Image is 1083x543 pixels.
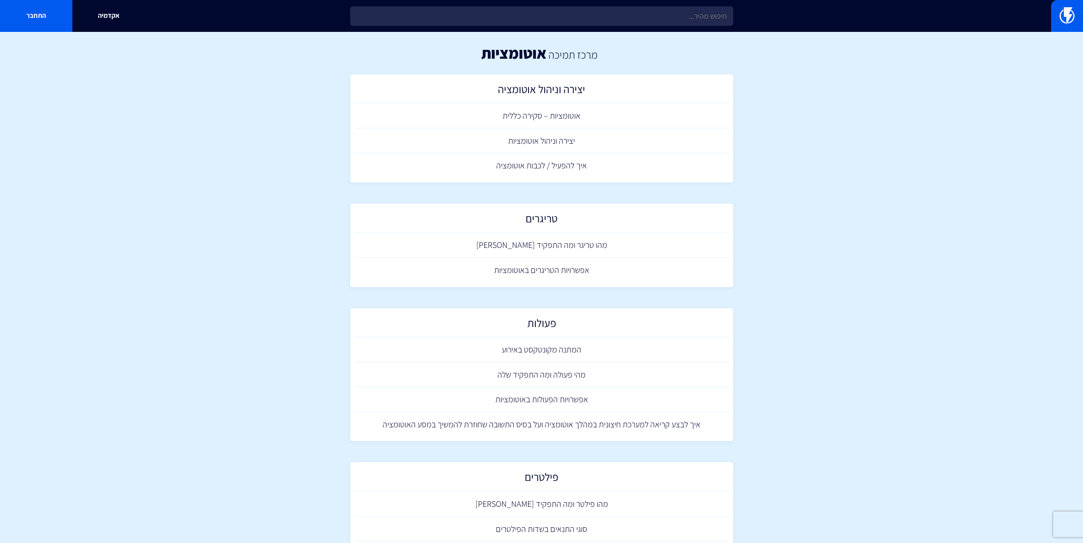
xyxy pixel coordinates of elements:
[354,103,729,128] a: אוטומציות – סקירה כללית
[481,45,546,62] h1: אוטומציות
[354,387,729,412] a: אפשרויות הפעולות באוטומציות
[359,212,725,229] h2: טריגרים
[359,471,725,487] h2: פילטרים
[354,362,729,387] a: מהי פעולה ומה התפקיד שלה
[354,233,729,258] a: מהו טריגר ומה התפקיד [PERSON_NAME]
[354,153,729,178] a: איך להפעיל / לכבות אוטומציה
[354,128,729,154] a: יצירה וניהול אוטומציות
[359,317,725,333] h2: פעולות
[354,79,729,104] a: יצירה וניהול אוטומציה
[549,47,597,62] a: מרכז תמיכה
[354,258,729,283] a: אפשרויות הטריגרים באוטומציות
[354,337,729,362] a: המתנה מקונטקסט באירוע
[354,492,729,517] a: מהו פילטר ומה התפקיד [PERSON_NAME]
[354,466,729,492] a: פילטרים
[350,6,733,26] input: חיפוש מהיר...
[354,412,729,437] a: איך לבצע קריאה למערכת חיצונית במהלך אוטומציה ועל בסיס התשובה שחוזרת להמשיך במסע האוטומציה
[354,208,729,233] a: טריגרים
[359,83,725,100] h2: יצירה וניהול אוטומציה
[354,517,729,542] a: סוגי התנאים בשדות הפילטרים
[354,313,729,338] a: פעולות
